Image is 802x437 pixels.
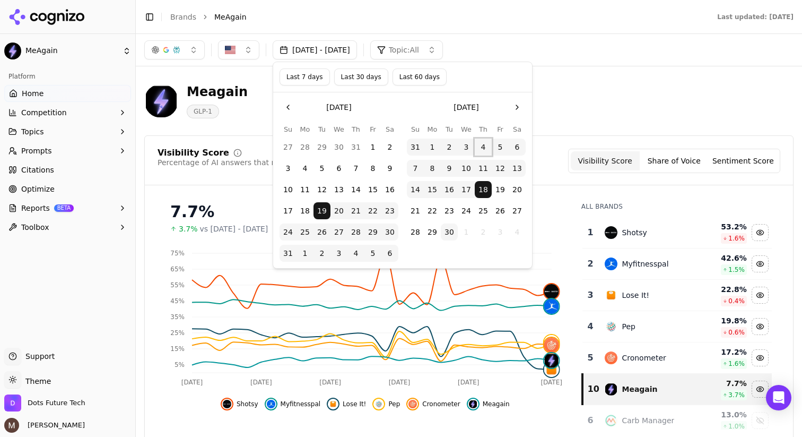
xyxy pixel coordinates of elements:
button: Monday, August 4th, 2025 [297,160,313,177]
button: Sunday, August 24th, 2025, selected [280,224,297,241]
img: pep [605,320,617,333]
span: 3.7% [179,224,198,234]
span: Theme [21,377,51,385]
button: Tuesday, August 5th, 2025 [313,160,330,177]
button: Friday, August 8th, 2025 [364,160,381,177]
span: 1.6 % [728,359,745,368]
button: Sunday, August 17th, 2025 [280,202,297,219]
span: Myfitnesspal [281,400,321,408]
button: Thursday, September 11th, 2025, selected [475,160,492,177]
button: Monday, July 28th, 2025 [297,139,313,156]
tr: 6carb managerCarb Manager13.0%1.0%Show carb manager data [582,405,772,436]
button: Thursday, September 4th, 2025, selected [347,245,364,262]
img: carb manager [605,414,617,427]
div: 7.7% [170,202,560,221]
span: Shotsy [237,400,258,408]
th: Friday [364,124,381,134]
tspan: 55% [170,281,185,289]
th: Sunday [280,124,297,134]
button: Wednesday, September 3rd, 2025, selected [330,245,347,262]
img: shotsy [605,226,617,239]
button: Hide lose it! data [327,398,366,410]
button: Monday, August 11th, 2025 [297,181,313,198]
div: 1 [587,226,595,239]
th: Monday [424,124,441,134]
button: Monday, September 1st, 2025, selected [297,245,313,262]
tspan: 35% [170,313,185,321]
div: 2 [587,258,595,270]
button: Saturday, September 6th, 2025, selected [509,139,526,156]
button: Wednesday, July 30th, 2025 [330,139,347,156]
span: Support [21,351,55,362]
div: 22.8 % [699,284,747,295]
th: Saturday [381,124,398,134]
button: Thursday, September 25th, 2025 [475,202,492,219]
span: Cronometer [422,400,460,408]
span: Competition [21,107,67,118]
button: Saturday, September 13th, 2025, selected [509,160,526,177]
img: shotsy [223,400,231,408]
img: myfitnesspal [267,400,275,408]
img: shotsy [544,284,559,299]
th: Friday [492,124,509,134]
img: cronometer [544,338,559,353]
button: Hide lose it! data [752,287,769,304]
button: Thursday, August 21st, 2025, selected [347,202,364,219]
span: vs [DATE] - [DATE] [200,224,268,234]
th: Sunday [407,124,424,134]
button: Tuesday, September 2nd, 2025, selected [441,139,458,156]
img: lose it! [605,289,617,302]
button: Tuesday, August 12th, 2025 [313,181,330,198]
span: Toolbox [21,222,49,233]
button: Wednesday, August 20th, 2025, selected [330,202,347,219]
img: lose it! [329,400,337,408]
div: 5 [587,352,595,364]
button: Friday, September 26th, 2025 [492,202,509,219]
div: Open Intercom Messenger [766,385,791,410]
button: Wednesday, September 10th, 2025, selected [458,160,475,177]
button: Tuesday, July 29th, 2025 [313,139,330,156]
span: 3.7 % [728,391,745,399]
button: Prompts [4,142,131,159]
img: meagain [605,383,617,396]
tspan: 15% [170,345,185,353]
a: Optimize [4,181,131,198]
span: BETA [54,204,74,212]
button: Friday, August 29th, 2025, selected [364,224,381,241]
button: Friday, August 22nd, 2025, selected [364,202,381,219]
button: Sunday, September 28th, 2025 [407,224,424,241]
tr: 1shotsyShotsy53.2%1.6%Hide shotsy data [582,217,772,249]
span: Meagain [483,400,510,408]
div: Carb Manager [622,415,674,426]
div: Myfitnesspal [622,259,668,269]
div: 53.2 % [699,221,747,232]
div: 19.8 % [699,315,747,326]
button: Sunday, August 31st, 2025, selected [280,245,297,262]
button: Friday, September 19th, 2025 [492,181,509,198]
button: Last 30 days [334,68,388,85]
img: pep [374,400,383,408]
div: Platform [4,68,131,85]
tr: 5cronometerCronometer17.2%1.6%Hide cronometer data [582,342,772,374]
button: Topics [4,123,131,140]
tspan: 5% [175,361,185,369]
button: Friday, August 15th, 2025 [364,181,381,198]
button: Go to the Next Month [509,99,526,116]
button: Thursday, July 31st, 2025 [347,139,364,156]
button: Thursday, August 14th, 2025 [347,181,364,198]
button: Wednesday, September 3rd, 2025, selected [458,139,475,156]
img: Dots Future Tech [4,395,21,412]
button: Sunday, August 3rd, 2025 [280,160,297,177]
button: Friday, August 1st, 2025 [364,139,381,156]
tspan: [DATE] [389,379,411,386]
span: Topics [21,126,44,137]
button: Hide pep data [372,398,400,410]
div: Meagain [187,83,248,100]
span: 1.5 % [728,265,745,274]
div: Shotsy [622,227,647,238]
button: Hide shotsy data [221,398,258,410]
img: pep [544,335,559,350]
button: Competition [4,104,131,121]
button: Hide meagain data [467,398,510,410]
th: Thursday [475,124,492,134]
